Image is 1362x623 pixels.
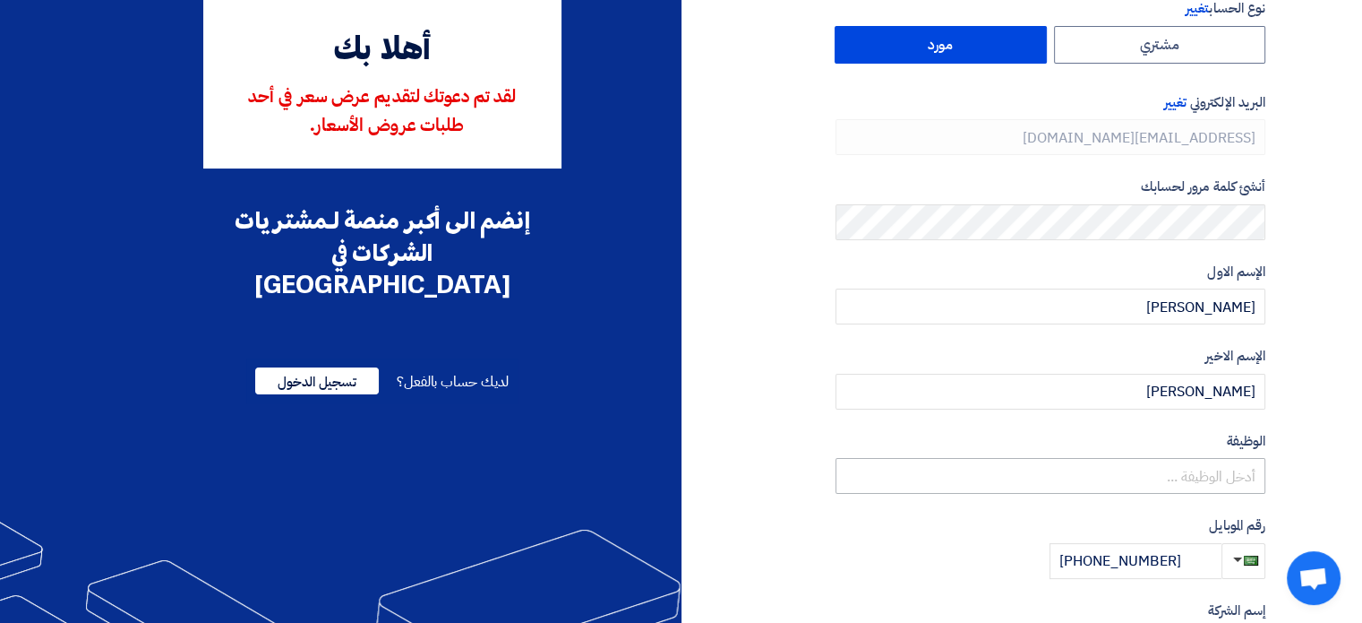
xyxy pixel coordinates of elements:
label: رقم الموبايل [835,515,1265,536]
label: مورد [835,26,1047,64]
span: لديك حساب بالفعل؟ [397,371,509,393]
input: أدخل الإسم الاول ... [835,289,1265,324]
span: تغيير [1164,92,1186,112]
input: أدخل رقم الموبايل ... [1049,543,1221,579]
a: تسجيل الدخول [255,371,379,393]
label: مشتري [1054,26,1266,64]
span: لقد تم دعوتك لتقديم عرض سعر في أحد طلبات عروض الأسعار. [248,89,516,135]
label: الإسم الاول [835,262,1265,282]
input: أدخل الوظيفة ... [835,458,1265,494]
div: إنضم الى أكبر منصة لـمشتريات الشركات في [GEOGRAPHIC_DATA] [203,204,561,301]
div: أهلا بك [228,27,536,75]
label: البريد الإلكتروني [835,92,1265,113]
span: تسجيل الدخول [255,368,379,394]
div: دردشة مفتوحة [1287,551,1341,605]
label: الوظيفة [835,431,1265,452]
input: أدخل الإسم الاخير ... [835,374,1265,410]
label: أنشئ كلمة مرور لحسابك [835,177,1265,197]
label: الإسم الاخير [835,346,1265,367]
label: إسم الشركة [835,601,1265,621]
input: أدخل بريد العمل الإلكتروني الخاص بك ... [835,119,1265,155]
